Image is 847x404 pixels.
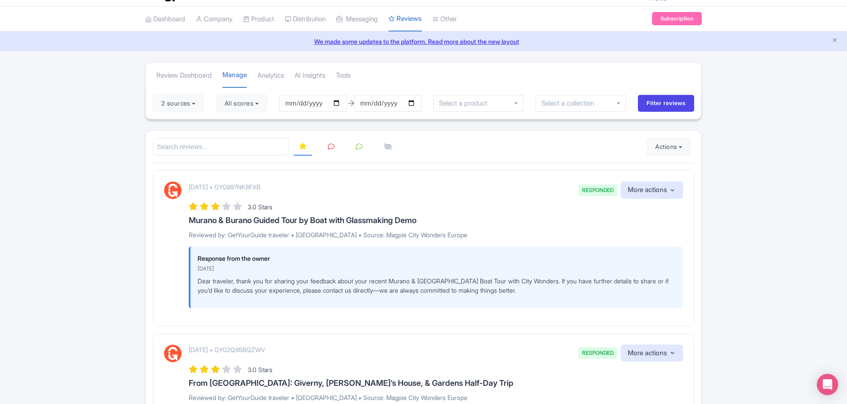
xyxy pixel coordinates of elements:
a: Reviews [389,7,422,32]
button: Close announcement [831,36,838,46]
a: Tools [336,63,350,88]
a: Subscription [652,12,702,25]
a: Manage [222,63,247,88]
a: Other [432,7,457,31]
span: 3.0 Stars [248,203,272,211]
p: Reviewed by: GetYourGuide traveler • [GEOGRAPHIC_DATA] • Source: Magpie City Wonders Europe [189,230,683,239]
button: More actions [621,345,683,362]
input: Search reviews... [153,138,288,156]
a: Analytics [257,63,284,88]
input: Select a collection [541,99,600,107]
button: Actions [647,138,691,156]
span: 3.0 Stars [248,366,272,373]
input: Select a product [439,99,492,107]
p: Response from the owner [198,254,676,263]
a: Product [243,7,274,31]
button: More actions [621,181,683,199]
h3: Murano & Burano Guided Tour by Boat with Glassmaking Demo [189,216,683,225]
a: Company [196,7,233,31]
p: Reviewed by: GetYourGuide traveler • [GEOGRAPHIC_DATA] • Source: Magpie City Wonders Europe [189,393,683,402]
p: [DATE] [198,265,676,273]
img: GetYourGuide Logo [164,345,182,362]
span: RESPONDED [579,347,617,359]
a: AI Insights [295,63,325,88]
input: Filter reviews [638,95,694,112]
a: Review Dashboard [156,63,212,88]
button: 2 sources [153,94,204,112]
a: Dashboard [145,7,185,31]
a: We made some updates to the platform. Read more about the new layout [5,37,842,46]
a: Messaging [336,7,378,31]
a: Distribution [285,7,326,31]
div: Open Intercom Messenger [817,374,838,395]
span: RESPONDED [579,184,617,196]
p: Dear traveler, thank you for sharing your feedback about your recent Murano & [GEOGRAPHIC_DATA] B... [198,276,676,295]
button: All scores [216,94,267,112]
p: [DATE] • GYG2Q95BQZWV [189,345,265,354]
h3: From [GEOGRAPHIC_DATA]: Giverny, [PERSON_NAME]’s House, & Gardens Half-Day Trip [189,379,683,388]
p: [DATE] • GYG997NK8FXB [189,182,260,192]
img: GetYourGuide Logo [164,181,182,199]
